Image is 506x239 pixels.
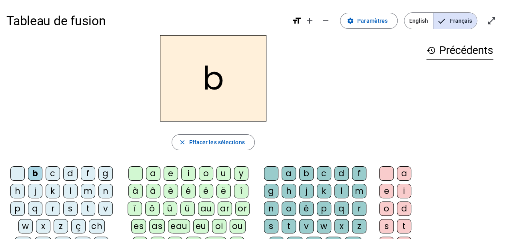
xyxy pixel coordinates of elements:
div: p [10,201,25,216]
div: t [282,219,296,233]
div: j [299,184,314,198]
div: q [334,201,349,216]
mat-icon: settings [347,17,354,24]
div: d [334,166,349,181]
div: w [18,219,33,233]
div: as [149,219,165,233]
div: d [397,201,411,216]
div: ï [128,201,142,216]
mat-icon: add [305,16,314,26]
div: or [235,201,250,216]
mat-icon: format_size [292,16,302,26]
div: f [81,166,95,181]
div: i [181,166,196,181]
div: e [379,184,394,198]
div: w [317,219,331,233]
div: l [334,184,349,198]
mat-icon: remove [321,16,330,26]
span: Paramètres [357,16,388,26]
div: l [63,184,78,198]
div: g [264,184,278,198]
div: f [352,166,366,181]
div: q [28,201,42,216]
div: k [317,184,331,198]
div: a [282,166,296,181]
div: ou [230,219,246,233]
span: Effacer les sélections [189,137,244,147]
div: y [234,166,248,181]
div: é [299,201,314,216]
span: Français [433,13,477,29]
div: j [28,184,42,198]
div: h [10,184,25,198]
div: î [234,184,248,198]
div: z [352,219,366,233]
div: e [164,166,178,181]
mat-icon: open_in_full [487,16,496,26]
div: r [352,201,366,216]
div: ç [71,219,86,233]
div: c [46,166,60,181]
div: b [299,166,314,181]
h2: b [160,35,266,121]
button: Paramètres [340,13,398,29]
div: m [352,184,366,198]
div: x [334,219,349,233]
div: t [81,201,95,216]
div: s [63,201,78,216]
div: ü [180,201,195,216]
div: g [98,166,113,181]
div: i [397,184,411,198]
div: x [36,219,50,233]
span: English [404,13,433,29]
div: o [282,201,296,216]
div: â [146,184,160,198]
button: Augmenter la taille de la police [302,13,318,29]
div: p [317,201,331,216]
h1: Tableau de fusion [6,8,286,34]
div: ê [199,184,213,198]
div: h [282,184,296,198]
button: Entrer en plein écran [484,13,500,29]
mat-icon: history [426,46,436,55]
div: es [131,219,146,233]
h3: Précédents [426,42,493,60]
div: ë [216,184,231,198]
div: s [379,219,394,233]
div: r [46,201,60,216]
div: k [46,184,60,198]
div: a [397,166,411,181]
div: é [181,184,196,198]
div: eu [193,219,209,233]
div: m [81,184,95,198]
div: û [163,201,177,216]
div: s [264,219,278,233]
button: Diminuer la taille de la police [318,13,334,29]
div: ar [218,201,232,216]
div: d [63,166,78,181]
div: n [264,201,278,216]
div: ch [89,219,105,233]
div: v [98,201,113,216]
div: è [164,184,178,198]
div: ô [145,201,160,216]
div: n [98,184,113,198]
div: o [379,201,394,216]
div: t [397,219,411,233]
mat-icon: close [178,139,186,146]
div: à [128,184,143,198]
div: c [317,166,331,181]
div: v [299,219,314,233]
div: oi [212,219,226,233]
div: z [54,219,68,233]
div: eau [168,219,190,233]
button: Effacer les sélections [172,134,254,150]
div: b [28,166,42,181]
mat-button-toggle-group: Language selection [404,12,477,29]
div: u [216,166,231,181]
div: a [146,166,160,181]
div: o [199,166,213,181]
div: au [198,201,214,216]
